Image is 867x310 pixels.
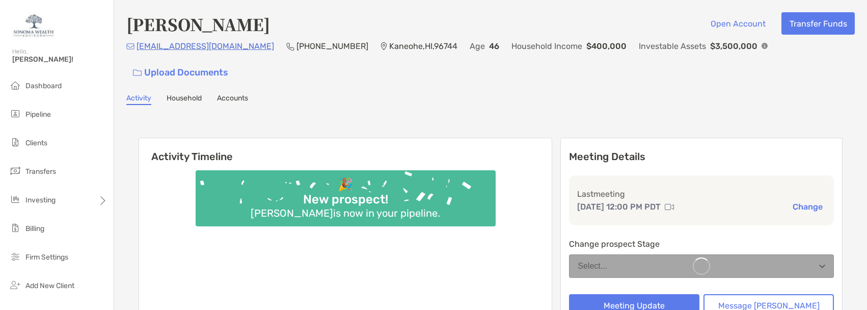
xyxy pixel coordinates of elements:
span: Investing [25,196,56,204]
p: Last meeting [577,188,826,200]
button: Change [790,201,826,212]
button: Transfer Funds [781,12,855,35]
img: Confetti [196,170,496,218]
p: Meeting Details [569,150,834,163]
p: Household Income [511,40,582,53]
a: Household [167,94,202,105]
img: billing icon [9,222,21,234]
p: [EMAIL_ADDRESS][DOMAIN_NAME] [137,40,274,53]
img: add_new_client icon [9,279,21,291]
img: Email Icon [126,43,134,49]
img: transfers icon [9,165,21,177]
p: Investable Assets [639,40,706,53]
div: 🎉 [334,177,357,192]
img: Zoe Logo [12,4,56,41]
span: [PERSON_NAME]! [12,55,107,64]
img: communication type [665,203,674,211]
p: Kaneohe , HI , 96744 [389,40,457,53]
p: 46 [489,40,499,53]
p: [DATE] 12:00 PM PDT [577,200,661,213]
p: Change prospect Stage [569,238,834,250]
img: firm-settings icon [9,250,21,263]
a: Activity [126,94,151,105]
h4: [PERSON_NAME] [126,12,270,36]
a: Upload Documents [126,62,235,84]
p: Age [470,40,485,53]
p: $3,500,000 [710,40,757,53]
img: pipeline icon [9,108,21,120]
img: clients icon [9,136,21,148]
a: Accounts [217,94,248,105]
div: New prospect! [299,192,392,207]
div: [PERSON_NAME] is now in your pipeline. [247,207,444,219]
img: dashboard icon [9,79,21,91]
button: Open Account [702,12,773,35]
span: Dashboard [25,82,62,90]
p: $400,000 [586,40,627,53]
img: Location Icon [381,42,387,50]
h6: Activity Timeline [139,138,552,163]
img: button icon [133,69,142,76]
span: Clients [25,139,47,147]
span: Transfers [25,167,56,176]
img: Info Icon [762,43,768,49]
img: investing icon [9,193,21,205]
img: Phone Icon [286,42,294,50]
p: [PHONE_NUMBER] [296,40,368,53]
span: Pipeline [25,110,51,119]
span: Add New Client [25,281,74,290]
span: Billing [25,224,44,233]
span: Firm Settings [25,253,68,262]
